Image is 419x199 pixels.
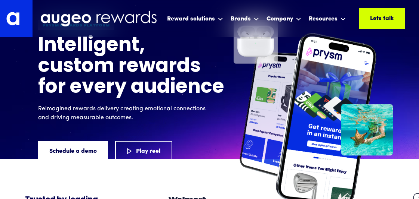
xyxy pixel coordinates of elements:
div: Reward solutions [167,15,215,23]
h1: Intelligent, custom rewards for every audience [38,36,225,98]
div: Resources [309,15,338,23]
div: Resources [307,9,348,28]
p: Reimagined rewards delivery creating emotional connections and driving measurable outcomes. [38,104,210,122]
a: Schedule a demo [38,141,108,162]
a: Play reel [115,141,172,162]
a: Lets talk [359,8,405,29]
div: Brands [229,9,261,28]
div: Reward solutions [165,9,225,28]
div: Company [267,15,293,23]
div: Brands [231,15,251,23]
div: Company [265,9,303,28]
